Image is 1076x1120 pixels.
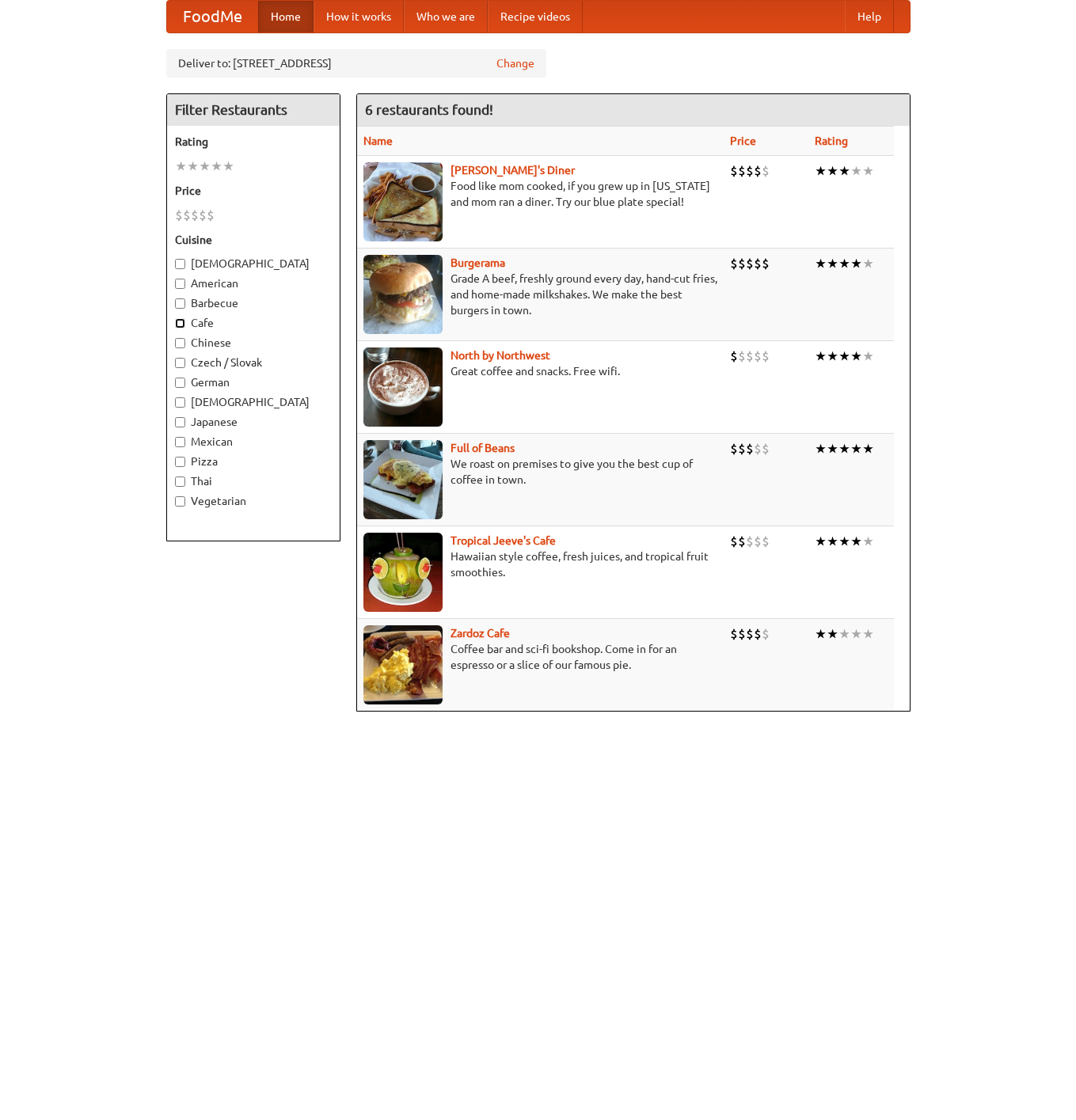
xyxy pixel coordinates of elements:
[175,434,332,450] label: Mexican
[738,533,746,550] li: $
[175,397,185,408] input: [DEMOGRAPHIC_DATA]
[827,440,838,457] li: ★
[488,1,583,32] a: Recipe videos
[175,318,185,328] input: Cafe
[363,178,717,210] p: Food like mom cooked, if you grew up in [US_STATE] and mom ran a diner. Try our blue plate special!
[850,162,862,180] li: ★
[754,162,762,180] li: $
[862,625,874,643] li: ★
[746,533,754,550] li: $
[838,440,850,457] li: ★
[175,394,332,410] label: [DEMOGRAPHIC_DATA]
[363,135,393,147] a: Name
[451,256,505,269] a: Burgerama
[738,255,746,272] li: $
[363,440,443,519] img: beans.jpg
[175,476,185,487] input: Thai
[363,162,443,241] img: sallys.jpg
[175,315,332,331] label: Cafe
[175,183,332,199] h5: Price
[175,454,332,469] label: Pizza
[815,347,827,365] li: ★
[175,457,185,467] input: Pizza
[730,255,738,272] li: $
[762,255,770,272] li: $
[827,347,838,365] li: ★
[838,255,850,272] li: ★
[754,347,762,365] li: $
[175,232,332,248] h5: Cuisine
[175,417,185,427] input: Japanese
[845,1,894,32] a: Help
[175,207,183,224] li: $
[175,378,185,388] input: German
[738,347,746,365] li: $
[451,349,550,362] a: North by Northwest
[754,440,762,457] li: $
[175,279,185,289] input: American
[827,255,838,272] li: ★
[451,534,556,547] a: Tropical Jeeve's Cafe
[363,456,717,488] p: We roast on premises to give you the best cup of coffee in town.
[762,347,770,365] li: $
[815,135,848,147] a: Rating
[207,207,215,224] li: $
[738,625,746,643] li: $
[730,440,738,457] li: $
[175,335,332,351] label: Chinese
[451,627,510,640] a: Zardoz Cafe
[175,295,332,311] label: Barbecue
[175,473,332,489] label: Thai
[167,1,258,32] a: FoodMe
[838,347,850,365] li: ★
[191,207,199,224] li: $
[496,55,534,71] a: Change
[166,49,546,78] div: Deliver to: [STREET_ADDRESS]
[451,442,515,454] a: Full of Beans
[862,255,874,272] li: ★
[738,440,746,457] li: $
[167,94,340,126] h4: Filter Restaurants
[754,533,762,550] li: $
[175,338,185,348] input: Chinese
[222,158,234,175] li: ★
[850,347,862,365] li: ★
[827,533,838,550] li: ★
[258,1,314,32] a: Home
[175,496,185,507] input: Vegetarian
[730,162,738,180] li: $
[838,533,850,550] li: ★
[862,440,874,457] li: ★
[175,158,187,175] li: ★
[754,625,762,643] li: $
[850,440,862,457] li: ★
[838,162,850,180] li: ★
[838,625,850,643] li: ★
[746,440,754,457] li: $
[365,102,493,117] ng-pluralize: 6 restaurants found!
[363,625,443,704] img: zardoz.jpg
[862,533,874,550] li: ★
[850,255,862,272] li: ★
[363,533,443,612] img: jeeves.jpg
[363,255,443,334] img: burgerama.jpg
[730,347,738,365] li: $
[862,347,874,365] li: ★
[175,355,332,370] label: Czech / Slovak
[404,1,488,32] a: Who we are
[363,641,717,673] p: Coffee bar and sci-fi bookshop. Come in for an espresso or a slice of our famous pie.
[862,162,874,180] li: ★
[762,440,770,457] li: $
[730,533,738,550] li: $
[850,533,862,550] li: ★
[815,533,827,550] li: ★
[363,549,717,580] p: Hawaiian style coffee, fresh juices, and tropical fruit smoothies.
[738,162,746,180] li: $
[363,271,717,318] p: Grade A beef, freshly ground every day, hand-cut fries, and home-made milkshakes. We make the bes...
[746,625,754,643] li: $
[314,1,404,32] a: How it works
